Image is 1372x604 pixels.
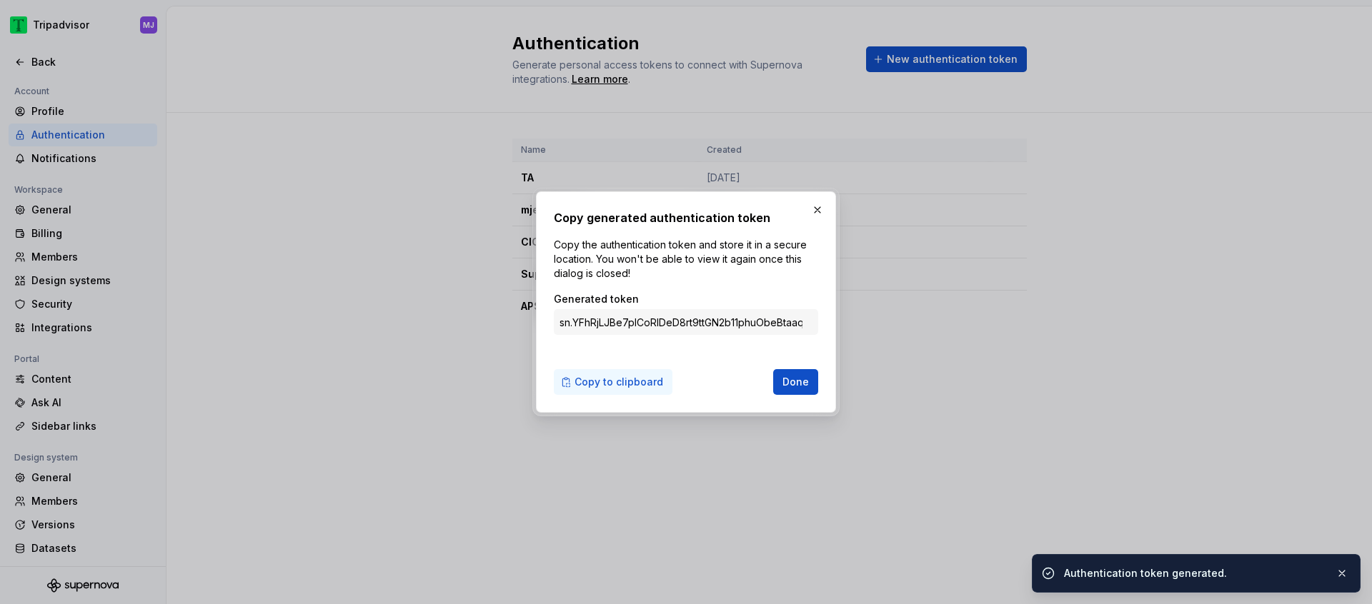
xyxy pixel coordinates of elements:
[1064,566,1324,580] div: Authentication token generated.
[773,369,818,395] button: Done
[782,375,809,389] span: Done
[554,369,672,395] button: Copy to clipboard
[575,375,663,389] span: Copy to clipboard
[554,238,818,281] p: Copy the authentication token and store it in a secure location. You won't be able to view it aga...
[554,292,639,306] label: Generated token
[554,209,818,226] h2: Copy generated authentication token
